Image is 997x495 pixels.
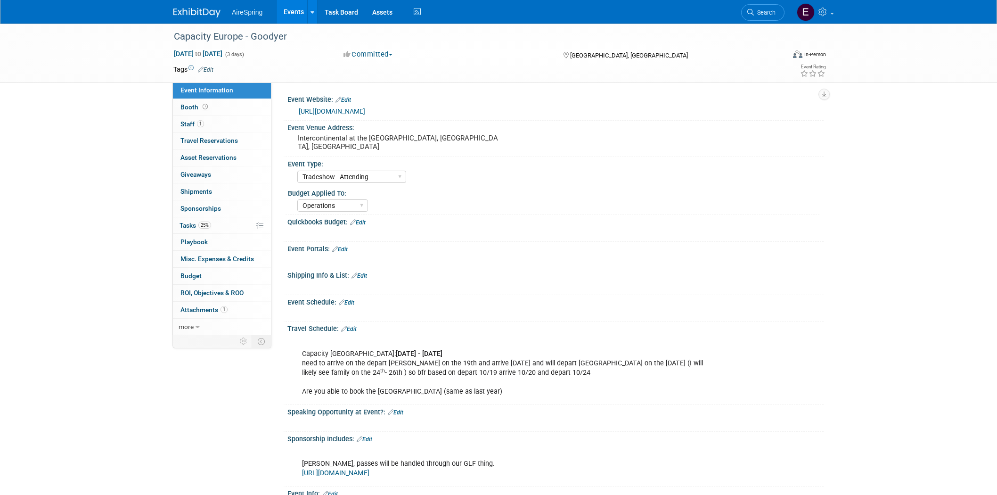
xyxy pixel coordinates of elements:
[339,299,354,306] a: Edit
[396,350,442,358] b: [DATE] - [DATE]
[287,268,824,280] div: Shipping Info & List:
[804,51,826,58] div: In-Person
[295,445,720,483] div: [PERSON_NAME], passes will be handled through our GLF thing.
[180,255,254,263] span: Misc. Expenses & Credits
[171,28,770,45] div: Capacity Europe - Goodyer
[180,137,238,144] span: Travel Reservations
[232,8,262,16] span: AireSpring
[179,323,194,330] span: more
[173,285,271,301] a: ROI, Objectives & ROO
[180,306,228,313] span: Attachments
[236,335,252,347] td: Personalize Event Tab Strip
[194,50,203,58] span: to
[198,66,213,73] a: Edit
[224,51,244,58] span: (3 days)
[180,188,212,195] span: Shipments
[302,469,369,477] a: [URL][DOMAIN_NAME]
[173,183,271,200] a: Shipments
[221,306,228,313] span: 1
[180,103,210,111] span: Booth
[173,49,223,58] span: [DATE] [DATE]
[173,149,271,166] a: Asset Reservations
[341,326,357,332] a: Edit
[570,52,688,59] span: [GEOGRAPHIC_DATA], [GEOGRAPHIC_DATA]
[173,302,271,318] a: Attachments1
[173,82,271,99] a: Event Information
[180,86,233,94] span: Event Information
[287,92,824,105] div: Event Website:
[180,154,237,161] span: Asset Reservations
[173,116,271,132] a: Staff1
[340,49,396,59] button: Committed
[173,65,213,74] td: Tags
[173,251,271,267] a: Misc. Expenses & Credits
[173,319,271,335] a: more
[173,200,271,217] a: Sponsorships
[173,132,271,149] a: Travel Reservations
[288,157,819,169] div: Event Type:
[299,107,365,115] a: [URL][DOMAIN_NAME]
[357,436,372,443] a: Edit
[287,295,824,307] div: Event Schedule:
[288,186,819,198] div: Budget Applied To:
[180,272,202,280] span: Budget
[173,166,271,183] a: Giveaways
[173,8,221,17] img: ExhibitDay
[173,234,271,250] a: Playbook
[173,268,271,284] a: Budget
[388,409,403,416] a: Edit
[287,432,824,444] div: Sponsorship Includes:
[295,335,720,401] div: Capacity [GEOGRAPHIC_DATA]: need to arrive on the depart [PERSON_NAME] on the 19th and arrive [DA...
[351,272,367,279] a: Edit
[287,121,824,132] div: Event Venue Address:
[287,405,824,417] div: Speaking Opportunity at Event?:
[380,368,385,374] sup: th
[180,120,204,128] span: Staff
[287,242,824,254] div: Event Portals:
[201,103,210,110] span: Booth not reserved yet
[180,205,221,212] span: Sponsorships
[180,222,211,229] span: Tasks
[793,50,802,58] img: Format-Inperson.png
[350,219,366,226] a: Edit
[729,49,826,63] div: Event Format
[173,217,271,234] a: Tasks25%
[197,120,204,127] span: 1
[298,134,500,151] pre: Intercontinental at the [GEOGRAPHIC_DATA], [GEOGRAPHIC_DATA], [GEOGRAPHIC_DATA]
[180,171,211,178] span: Giveaways
[741,4,785,21] a: Search
[754,9,776,16] span: Search
[287,215,824,227] div: Quickbooks Budget:
[287,322,824,334] div: Travel Schedule:
[332,246,348,253] a: Edit
[800,65,825,69] div: Event Rating
[797,3,815,21] img: erica arjona
[180,238,208,246] span: Playbook
[335,97,351,103] a: Edit
[198,222,211,229] span: 25%
[252,335,271,347] td: Toggle Event Tabs
[173,99,271,115] a: Booth
[180,289,244,297] span: ROI, Objectives & ROO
